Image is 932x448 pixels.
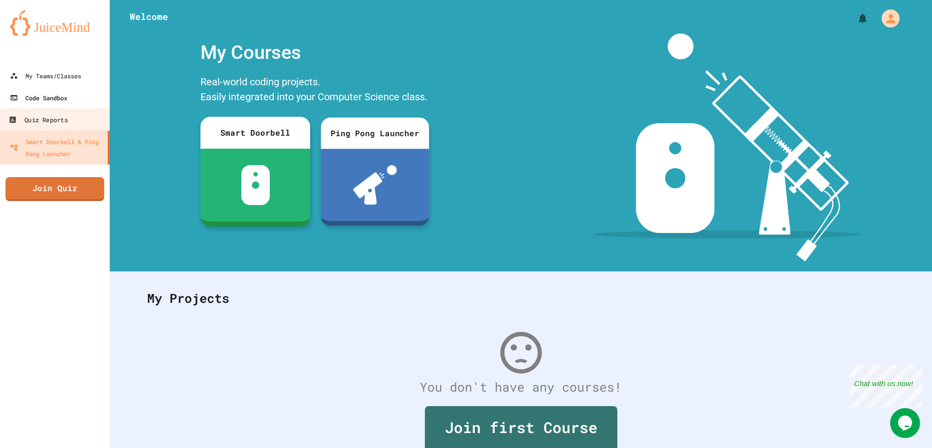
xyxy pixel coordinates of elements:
iframe: chat widget [890,408,922,438]
div: You don't have any courses! [137,378,905,397]
img: ppl-with-ball.png [353,165,397,205]
div: My Account [871,7,902,30]
div: Smart Doorbell & Ping Pong Launcher [10,136,104,160]
div: Smart Doorbell [200,117,310,149]
div: Quiz Reports [8,114,67,126]
img: banner-image-my-projects.png [593,33,860,261]
iframe: chat widget [849,365,922,407]
div: Ping Pong Launcher [321,117,429,149]
a: Join Quiz [5,177,104,201]
div: My Teams/Classes [10,70,81,82]
div: Real-world coding projects. Easily integrated into your Computer Science class. [195,72,435,109]
div: My Projects [137,279,905,318]
div: My Courses [195,33,435,72]
div: Code Sandbox [10,92,67,104]
img: logo-orange.svg [10,10,100,36]
div: My Notifications [838,10,871,27]
img: sdb-white.svg [241,165,270,205]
